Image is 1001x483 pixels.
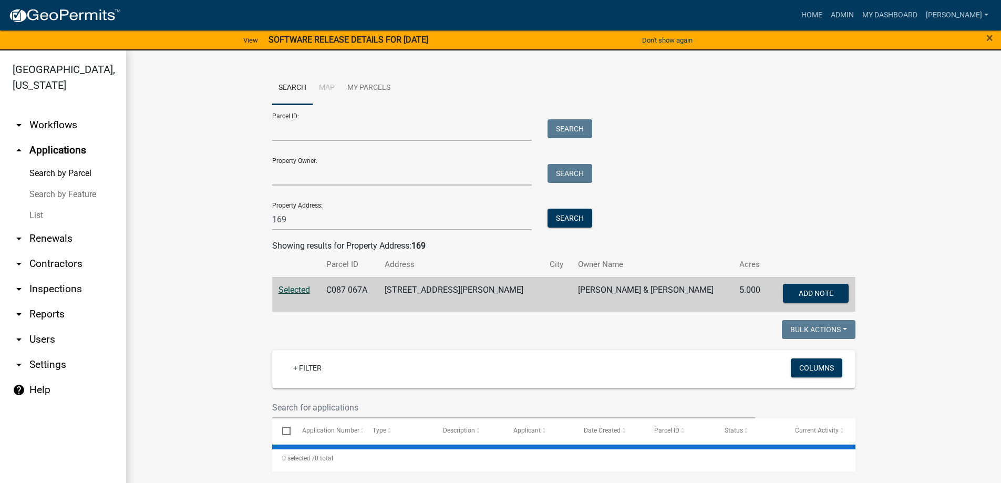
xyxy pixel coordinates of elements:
td: C087 067A [320,277,378,312]
span: Parcel ID [654,427,679,434]
button: Close [986,32,993,44]
datatable-header-cell: Application Number [292,418,363,444]
a: My Dashboard [858,5,922,25]
td: [PERSON_NAME] & [PERSON_NAME] [572,277,733,312]
datatable-header-cell: Status [715,418,785,444]
input: Search for applications [272,397,756,418]
datatable-header-cell: Date Created [574,418,644,444]
a: Home [797,5,827,25]
strong: SOFTWARE RELEASE DETAILS FOR [DATE] [269,35,428,45]
datatable-header-cell: Select [272,418,292,444]
th: Acres [733,252,770,277]
th: Address [378,252,543,277]
span: Status [725,427,743,434]
span: 0 selected / [282,455,315,462]
datatable-header-cell: Type [363,418,433,444]
a: Selected [278,285,310,295]
td: [STREET_ADDRESS][PERSON_NAME] [378,277,543,312]
a: View [239,32,262,49]
th: City [543,252,572,277]
button: Don't show again [638,32,697,49]
i: arrow_drop_down [13,358,25,371]
th: Owner Name [572,252,733,277]
i: arrow_drop_down [13,258,25,270]
a: Admin [827,5,858,25]
a: [PERSON_NAME] [922,5,993,25]
button: Search [548,119,592,138]
button: Add Note [783,284,849,303]
i: arrow_drop_down [13,232,25,245]
div: Showing results for Property Address: [272,240,855,252]
span: Date Created [584,427,621,434]
i: arrow_drop_down [13,283,25,295]
div: 0 total [272,445,855,471]
button: Columns [791,358,842,377]
datatable-header-cell: Applicant [503,418,574,444]
span: Application Number [302,427,359,434]
th: Parcel ID [320,252,378,277]
a: + Filter [285,358,330,377]
span: Type [373,427,386,434]
a: My Parcels [341,71,397,105]
i: arrow_drop_down [13,119,25,131]
span: × [986,30,993,45]
button: Search [548,164,592,183]
span: Current Activity [795,427,839,434]
i: arrow_drop_down [13,308,25,321]
button: Search [548,209,592,228]
span: Description [443,427,475,434]
td: 5.000 [733,277,770,312]
span: Add Note [799,289,833,297]
strong: 169 [411,241,426,251]
i: arrow_drop_down [13,333,25,346]
datatable-header-cell: Description [433,418,503,444]
datatable-header-cell: Current Activity [785,418,855,444]
i: help [13,384,25,396]
button: Bulk Actions [782,320,855,339]
span: Applicant [513,427,541,434]
datatable-header-cell: Parcel ID [644,418,715,444]
i: arrow_drop_up [13,144,25,157]
a: Search [272,71,313,105]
